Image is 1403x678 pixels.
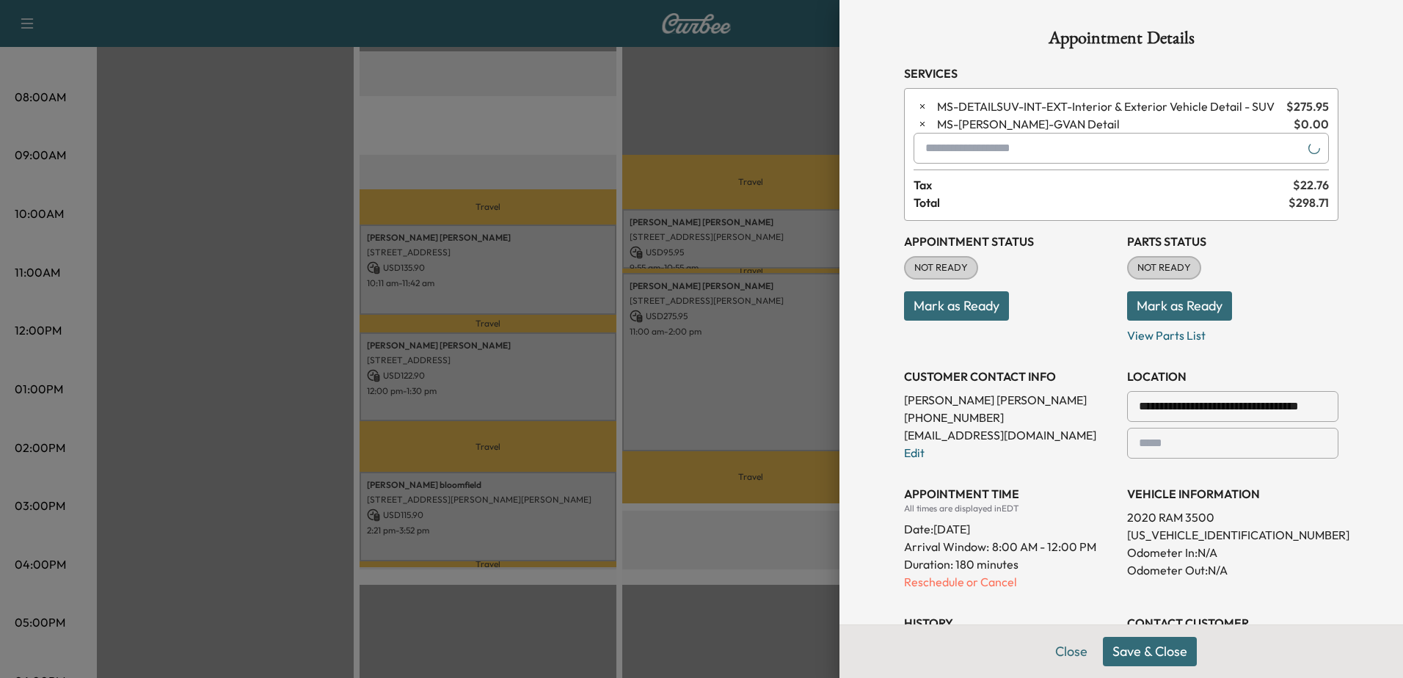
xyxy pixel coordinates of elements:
[905,260,977,275] span: NOT READY
[1129,260,1200,275] span: NOT READY
[1127,561,1338,579] p: Odometer Out: N/A
[904,29,1338,53] h1: Appointment Details
[1127,291,1232,321] button: Mark as Ready
[904,614,1115,632] h3: History
[904,445,925,460] a: Edit
[904,573,1115,591] p: Reschedule or Cancel
[914,176,1293,194] span: Tax
[1103,637,1197,666] button: Save & Close
[1289,194,1329,211] span: $ 298.71
[904,368,1115,385] h3: CUSTOMER CONTACT INFO
[1127,614,1338,632] h3: CONTACT CUSTOMER
[1127,233,1338,250] h3: Parts Status
[904,514,1115,538] div: Date: [DATE]
[1294,115,1329,133] span: $ 0.00
[904,538,1115,555] p: Arrival Window:
[1286,98,1329,115] span: $ 275.95
[937,98,1280,115] span: Interior & Exterior Vehicle Detail - SUV
[904,291,1009,321] button: Mark as Ready
[904,391,1115,409] p: [PERSON_NAME] [PERSON_NAME]
[904,426,1115,444] p: [EMAIL_ADDRESS][DOMAIN_NAME]
[904,65,1338,82] h3: Services
[1127,321,1338,344] p: View Parts List
[992,538,1096,555] span: 8:00 AM - 12:00 PM
[1127,526,1338,544] p: [US_VEHICLE_IDENTIFICATION_NUMBER]
[1046,637,1097,666] button: Close
[1127,544,1338,561] p: Odometer In: N/A
[904,503,1115,514] div: All times are displayed in EDT
[904,485,1115,503] h3: APPOINTMENT TIME
[1127,368,1338,385] h3: LOCATION
[904,233,1115,250] h3: Appointment Status
[914,194,1289,211] span: Total
[1293,176,1329,194] span: $ 22.76
[904,555,1115,573] p: Duration: 180 minutes
[937,115,1288,133] span: GVAN Detail
[1127,508,1338,526] p: 2020 RAM 3500
[904,409,1115,426] p: [PHONE_NUMBER]
[1127,485,1338,503] h3: VEHICLE INFORMATION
